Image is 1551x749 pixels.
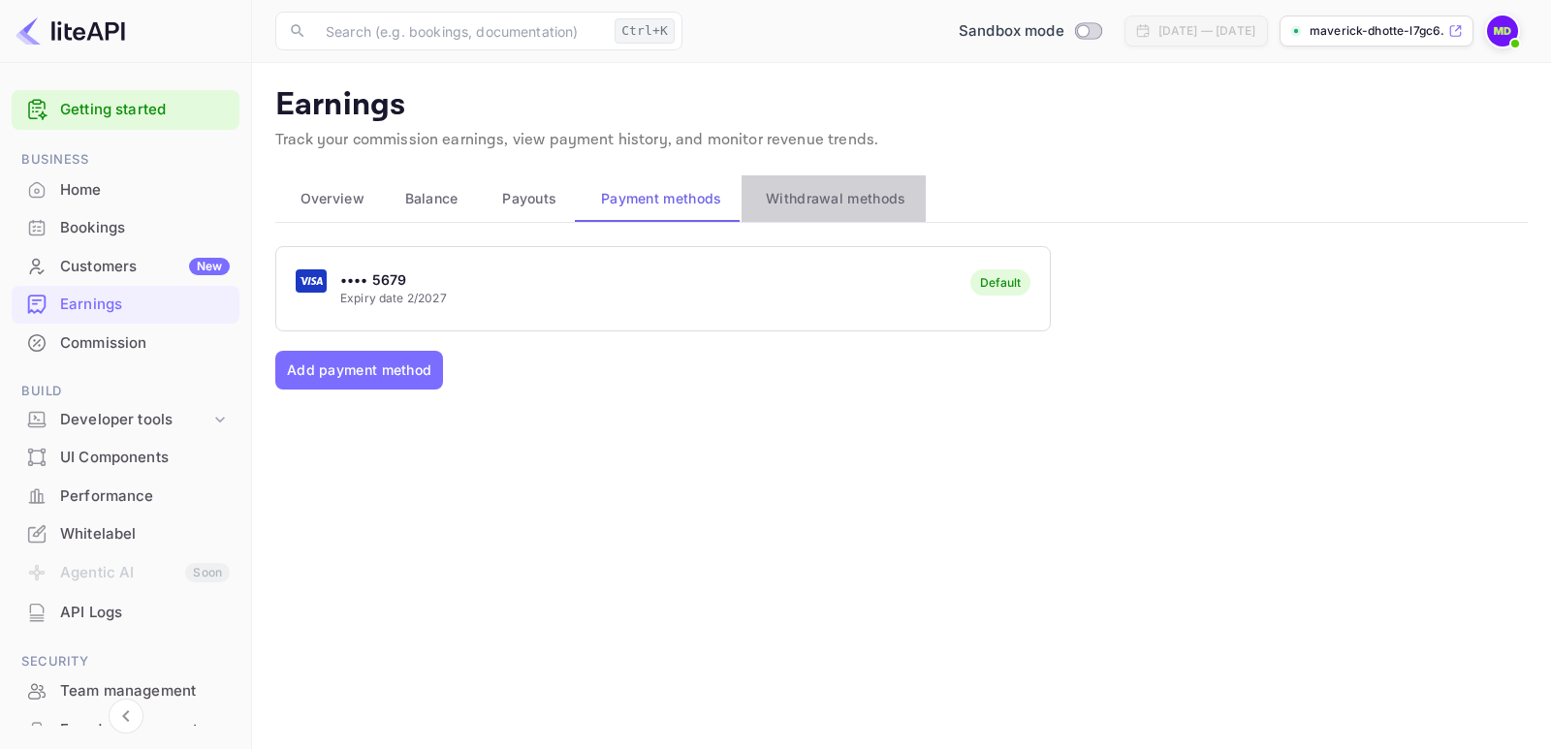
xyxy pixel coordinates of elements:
[60,179,230,202] div: Home
[60,332,230,355] div: Commission
[12,209,239,247] div: Bookings
[12,325,239,360] a: Commission
[60,719,230,741] div: Fraud management
[1310,22,1444,40] p: maverick-dhotte-l7gc6....
[12,711,239,747] a: Fraud management
[275,86,1528,125] p: Earnings
[12,286,239,324] div: Earnings
[60,409,210,431] div: Developer tools
[189,258,230,275] div: New
[60,485,230,508] div: Performance
[301,187,364,210] span: Overview
[12,651,239,672] span: Security
[12,478,239,515] div: Performance
[12,149,239,171] span: Business
[601,187,722,210] span: Payment methods
[340,290,447,307] p: Expiry date
[12,594,239,632] div: API Logs
[12,478,239,514] a: Performance
[12,439,239,475] a: UI Components
[12,209,239,245] a: Bookings
[12,515,239,551] a: Whitelabel
[12,248,239,284] a: CustomersNew
[12,381,239,402] span: Build
[951,20,1109,43] div: Switch to Production mode
[275,246,1051,331] button: •••• 5679Expiry date 2/2027Default
[12,286,239,322] a: Earnings
[959,20,1064,43] span: Sandbox mode
[60,256,230,278] div: Customers
[60,99,230,121] a: Getting started
[12,172,239,207] a: Home
[314,12,607,50] input: Search (e.g. bookings, documentation)
[12,325,239,362] div: Commission
[12,594,239,630] a: API Logs
[60,294,230,316] div: Earnings
[275,129,1528,152] p: Track your commission earnings, view payment history, and monitor revenue trends.
[405,187,459,210] span: Balance
[12,248,239,286] div: CustomersNew
[109,699,143,733] button: Collapse navigation
[12,403,239,437] div: Developer tools
[12,672,239,710] div: Team management
[1158,22,1255,40] div: [DATE] — [DATE]
[275,175,1528,222] div: scrollable auto tabs example
[275,351,443,390] button: Add payment method
[12,672,239,708] a: Team management
[60,523,230,546] div: Whitelabel
[340,269,447,290] p: •••• 5679
[12,172,239,209] div: Home
[766,187,905,210] span: Withdrawal methods
[502,187,556,210] span: Payouts
[60,680,230,702] div: Team management
[12,439,239,477] div: UI Components
[16,16,125,47] img: LiteAPI logo
[615,18,675,44] div: Ctrl+K
[60,602,230,624] div: API Logs
[1487,16,1518,47] img: Maverick Dhotte
[980,275,1021,290] div: Default
[12,90,239,130] div: Getting started
[12,515,239,553] div: Whitelabel
[407,291,447,305] span: 2/2027
[60,217,230,239] div: Bookings
[60,447,230,469] div: UI Components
